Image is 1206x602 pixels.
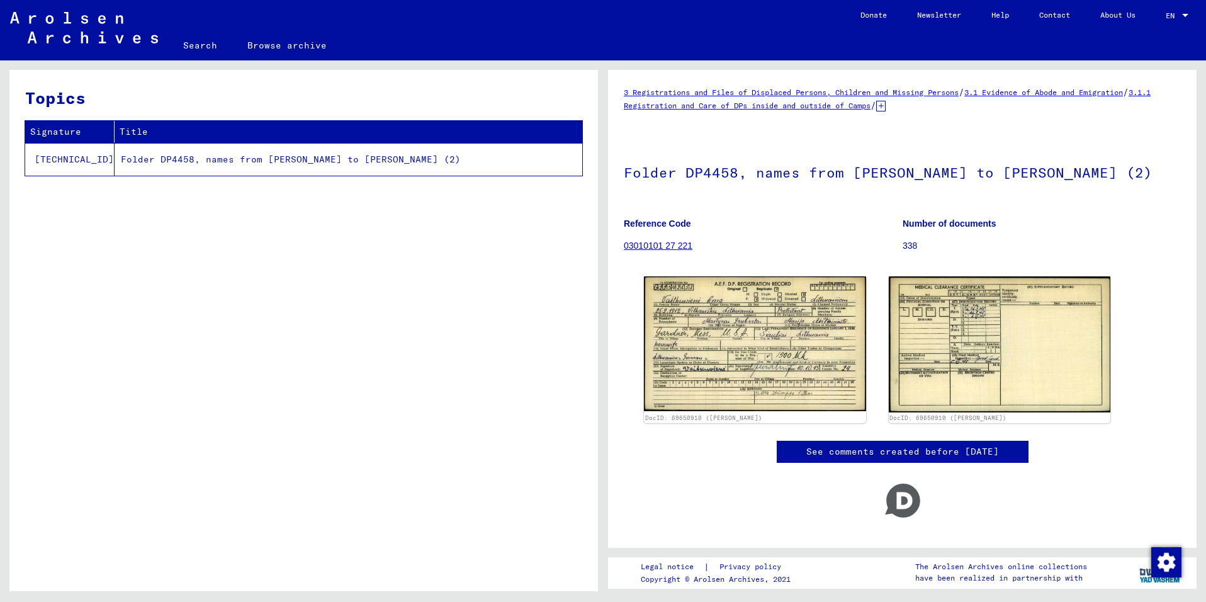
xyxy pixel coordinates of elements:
a: 3 Registrations and Files of Displaced Persons, Children and Missing Persons [624,88,959,97]
img: 001.jpg [644,276,866,411]
a: Browse archive [232,30,342,60]
b: Number of documents [903,219,996,229]
a: DocID: 69650910 ([PERSON_NAME]) [889,414,1006,421]
a: Legal notice [641,560,704,574]
th: Title [115,121,582,143]
a: 03010101 27 221 [624,241,692,251]
a: 3.1 Evidence of Abode and Emigration [964,88,1123,97]
span: / [959,86,964,98]
a: Privacy policy [709,560,796,574]
td: Folder DP4458, names from [PERSON_NAME] to [PERSON_NAME] (2) [115,143,582,176]
div: | [641,560,796,574]
a: Search [168,30,232,60]
img: Change consent [1151,547,1181,577]
a: DocID: 69650910 ([PERSON_NAME]) [645,414,762,421]
p: The Arolsen Archives online collections [915,561,1087,572]
img: Arolsen_neg.svg [10,12,158,43]
h3: Topics [25,86,582,110]
span: / [871,99,876,111]
img: yv_logo.png [1137,557,1184,588]
td: [TECHNICAL_ID] [25,143,115,176]
p: 338 [903,239,1181,253]
span: EN [1166,11,1180,20]
p: have been realized in partnership with [915,572,1087,584]
th: Signature [25,121,115,143]
b: Reference Code [624,219,691,229]
img: 002.jpg [889,276,1111,413]
p: Copyright © Arolsen Archives, 2021 [641,574,796,585]
a: See comments created before [DATE] [806,445,999,458]
h1: Folder DP4458, names from [PERSON_NAME] to [PERSON_NAME] (2) [624,144,1181,199]
span: / [1123,86,1129,98]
